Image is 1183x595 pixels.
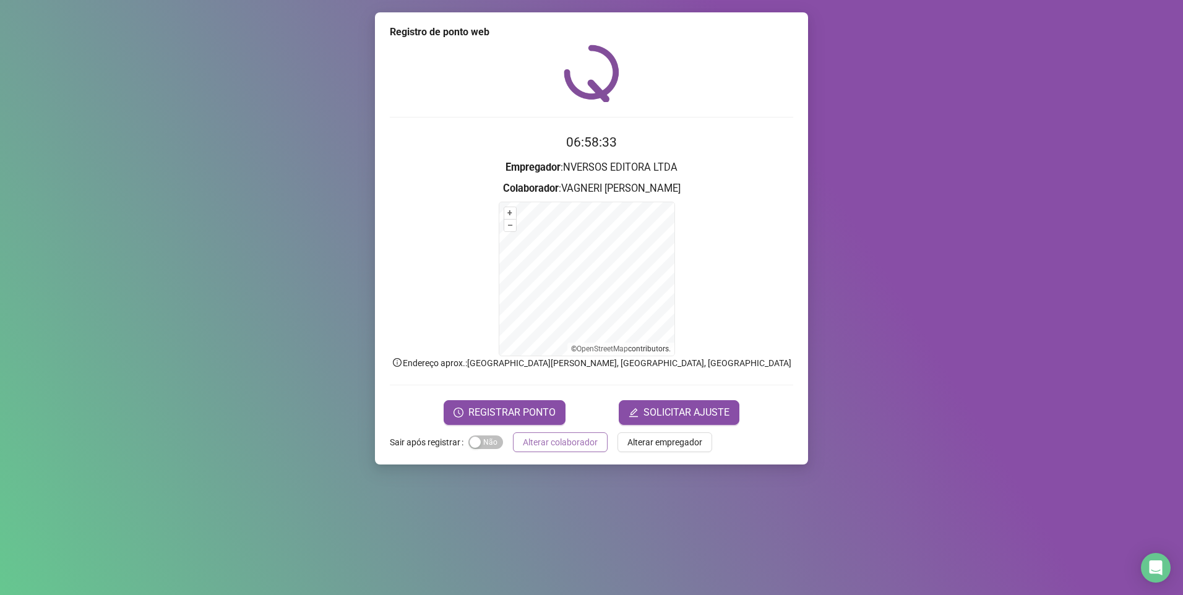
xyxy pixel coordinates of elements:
[468,405,556,420] span: REGISTRAR PONTO
[444,400,566,425] button: REGISTRAR PONTO
[513,432,608,452] button: Alterar colaborador
[617,432,712,452] button: Alterar empregador
[577,345,628,353] a: OpenStreetMap
[390,160,793,176] h3: : NVERSOS EDITORA LTDA
[504,207,516,219] button: +
[564,45,619,102] img: QRPoint
[454,408,463,417] span: clock-circle
[503,182,559,194] strong: Colaborador
[390,432,468,452] label: Sair após registrar
[504,220,516,231] button: –
[1141,553,1171,583] div: Open Intercom Messenger
[523,435,598,449] span: Alterar colaborador
[505,161,561,173] strong: Empregador
[629,408,639,417] span: edit
[392,357,403,368] span: info-circle
[643,405,729,420] span: SOLICITAR AJUSTE
[390,181,793,197] h3: : VAGNERI [PERSON_NAME]
[566,135,617,150] time: 06:58:33
[619,400,739,425] button: editSOLICITAR AJUSTE
[627,435,702,449] span: Alterar empregador
[571,345,671,353] li: © contributors.
[390,356,793,370] p: Endereço aprox. : [GEOGRAPHIC_DATA][PERSON_NAME], [GEOGRAPHIC_DATA], [GEOGRAPHIC_DATA]
[390,25,793,40] div: Registro de ponto web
